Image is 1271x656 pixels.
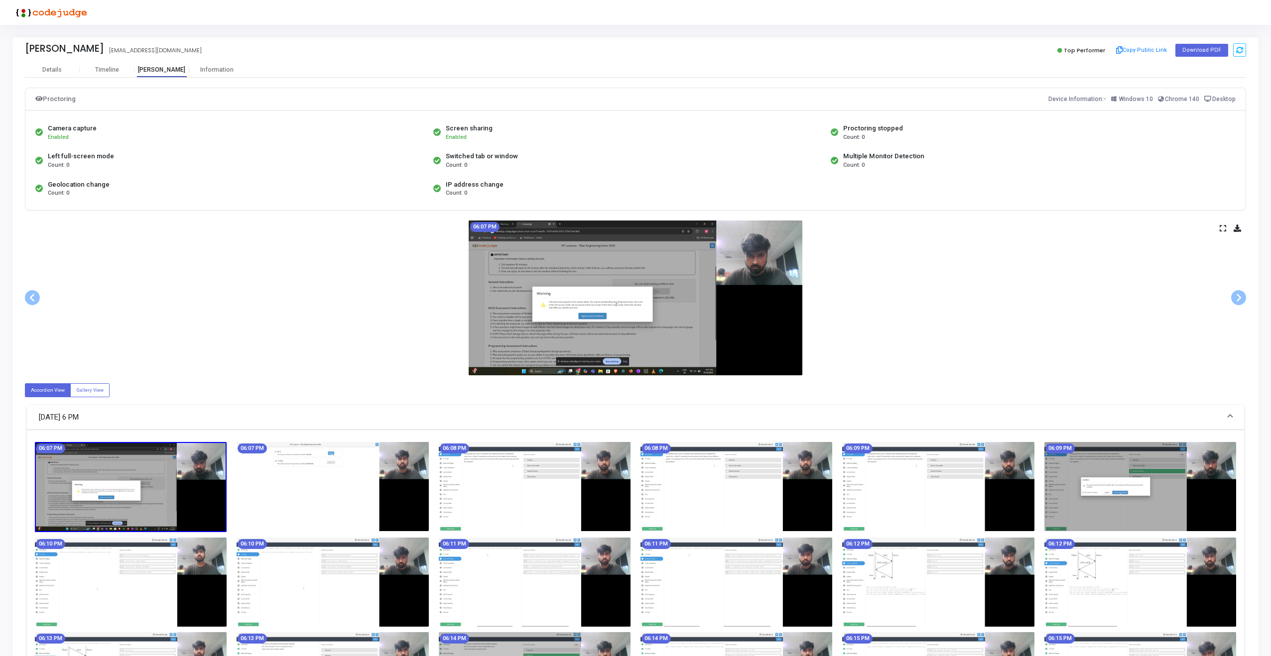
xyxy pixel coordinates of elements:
[48,151,114,161] div: Left full-screen mode
[95,66,119,74] div: Timeline
[36,443,65,453] mat-chip: 06:07 PM
[439,538,631,627] img: screenshot-1758026464254.jpeg
[35,442,227,532] img: screenshot-1758026224118.jpeg
[237,538,428,627] img: screenshot-1758026434239.jpeg
[843,133,865,142] span: Count: 0
[1175,44,1228,57] button: Download PDF
[1045,634,1075,644] mat-chip: 06:15 PM
[843,161,865,170] span: Count: 0
[842,442,1034,531] img: screenshot-1758026345062.jpeg
[1045,443,1075,453] mat-chip: 06:09 PM
[446,180,504,190] div: IP address change
[48,134,69,140] span: Enabled
[440,443,469,453] mat-chip: 06:08 PM
[446,189,467,198] span: Count: 0
[1165,96,1199,103] span: Chrome 140
[843,539,873,549] mat-chip: 06:12 PM
[641,539,671,549] mat-chip: 06:11 PM
[439,442,631,531] img: screenshot-1758026284237.jpeg
[842,538,1034,627] img: screenshot-1758026524265.jpeg
[641,443,671,453] mat-chip: 06:08 PM
[640,442,832,531] img: screenshot-1758026314237.jpeg
[440,634,469,644] mat-chip: 06:14 PM
[35,538,227,627] img: screenshot-1758026404190.jpeg
[48,189,69,198] span: Count: 0
[446,161,467,170] span: Count: 0
[238,539,267,549] mat-chip: 06:10 PM
[1212,96,1236,103] span: Desktop
[1048,93,1236,105] div: Device Information:-
[641,634,671,644] mat-chip: 06:14 PM
[48,161,69,170] span: Count: 0
[470,222,500,232] mat-chip: 06:07 PM
[440,539,469,549] mat-chip: 06:11 PM
[42,66,62,74] div: Details
[12,2,87,22] img: logo
[1119,96,1153,103] span: Windows 10
[469,220,802,375] img: screenshot-1758026224118.jpeg
[25,43,104,54] div: [PERSON_NAME]
[843,634,873,644] mat-chip: 06:15 PM
[48,123,97,133] div: Camera capture
[36,634,65,644] mat-chip: 06:13 PM
[446,134,467,140] span: Enabled
[1044,538,1236,627] img: screenshot-1758026554239.jpeg
[446,151,518,161] div: Switched tab or window
[1044,442,1236,531] img: screenshot-1758026374190.jpeg
[35,93,76,105] div: Proctoring
[48,180,110,190] div: Geolocation change
[70,383,110,397] label: Gallery View
[134,66,189,74] div: [PERSON_NAME]
[109,46,202,55] div: [EMAIL_ADDRESS][DOMAIN_NAME]
[640,538,832,627] img: screenshot-1758026494255.jpeg
[238,443,267,453] mat-chip: 06:07 PM
[27,405,1244,430] mat-expansion-panel-header: [DATE] 6 PM
[36,539,65,549] mat-chip: 06:10 PM
[446,123,493,133] div: Screen sharing
[843,443,873,453] mat-chip: 06:09 PM
[1045,539,1075,549] mat-chip: 06:12 PM
[843,123,903,133] div: Proctoring stopped
[238,634,267,644] mat-chip: 06:13 PM
[1064,46,1105,54] span: Top Performer
[237,442,428,531] img: screenshot-1758026254226.jpeg
[39,412,1220,423] mat-panel-title: [DATE] 6 PM
[25,383,71,397] label: Accordion View
[189,66,244,74] div: Information
[1113,43,1170,58] button: Copy Public Link
[843,151,924,161] div: Multiple Monitor Detection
